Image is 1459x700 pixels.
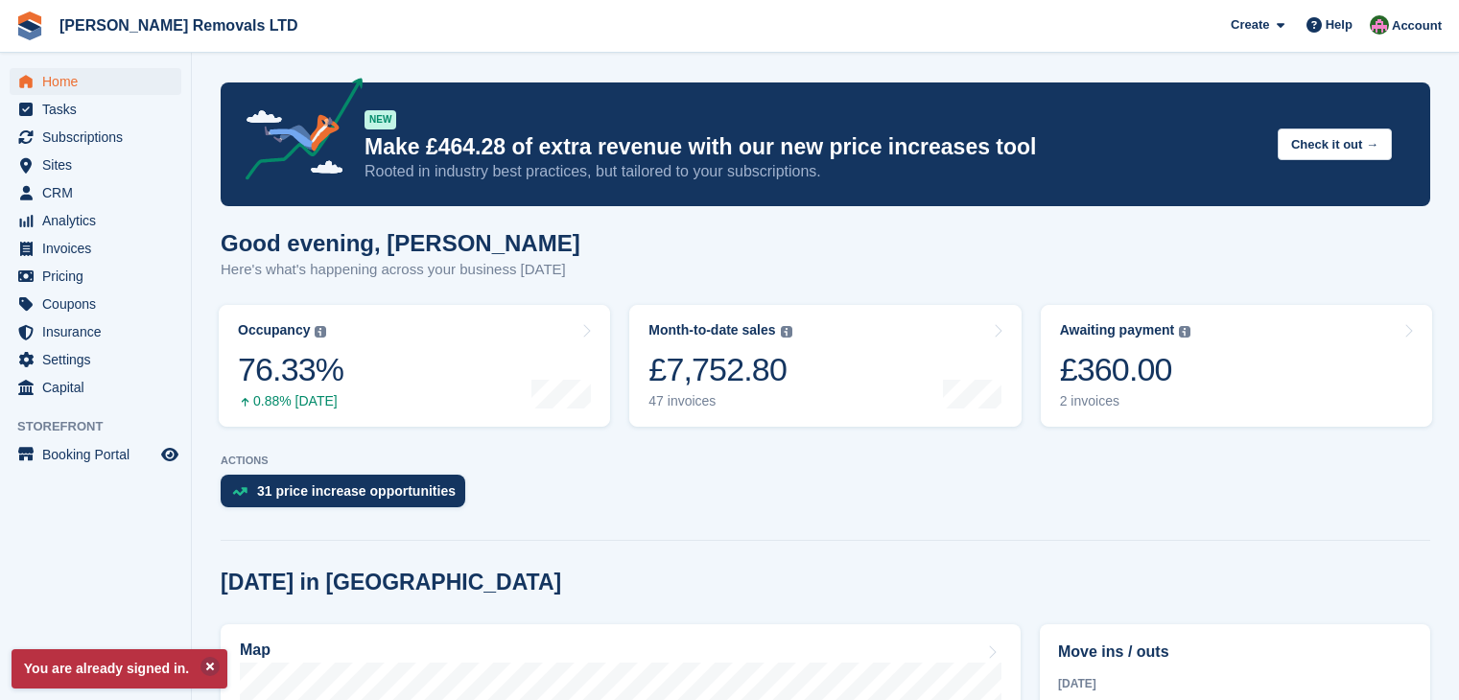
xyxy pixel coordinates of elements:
a: menu [10,68,181,95]
span: Tasks [42,96,157,123]
span: Home [42,68,157,95]
a: [PERSON_NAME] Removals LTD [52,10,306,41]
img: icon-info-grey-7440780725fd019a000dd9b08b2336e03edf1995a4989e88bcd33f0948082b44.svg [1179,326,1190,338]
span: Create [1231,15,1269,35]
div: 0.88% [DATE] [238,393,343,409]
span: Account [1392,16,1442,35]
div: Month-to-date sales [648,322,775,338]
a: menu [10,207,181,234]
div: NEW [365,110,396,129]
div: 47 invoices [648,393,791,409]
p: Here's what's happening across your business [DATE] [221,259,580,281]
a: menu [10,235,181,262]
h2: Map [240,642,271,659]
img: price_increase_opportunities-93ffe204e8149a01c8c9dc8f82e8f89637d9d84a8eef4429ea346261dce0b2c0.svg [232,487,247,496]
img: icon-info-grey-7440780725fd019a000dd9b08b2336e03edf1995a4989e88bcd33f0948082b44.svg [781,326,792,338]
a: menu [10,179,181,206]
a: 31 price increase opportunities [221,475,475,517]
img: stora-icon-8386f47178a22dfd0bd8f6a31ec36ba5ce8667c1dd55bd0f319d3a0aa187defe.svg [15,12,44,40]
div: 2 invoices [1060,393,1191,409]
a: menu [10,291,181,317]
a: menu [10,152,181,178]
div: Occupancy [238,322,310,338]
p: ACTIONS [221,455,1430,467]
h2: Move ins / outs [1058,641,1412,664]
div: [DATE] [1058,675,1412,692]
p: You are already signed in. [12,649,227,688]
h1: Good evening, [PERSON_NAME] [221,230,580,256]
span: Analytics [42,207,157,234]
div: £7,752.80 [648,350,791,389]
p: Rooted in industry best practices, but tailored to your subscriptions. [365,161,1262,182]
a: Preview store [158,443,181,466]
span: Invoices [42,235,157,262]
img: Paul Withers [1370,15,1389,35]
div: 31 price increase opportunities [257,483,456,499]
span: Booking Portal [42,441,157,468]
h2: [DATE] in [GEOGRAPHIC_DATA] [221,570,561,595]
a: menu [10,441,181,468]
span: Settings [42,346,157,373]
a: menu [10,346,181,373]
a: menu [10,374,181,401]
a: Month-to-date sales £7,752.80 47 invoices [629,305,1021,427]
p: Make £464.28 of extra revenue with our new price increases tool [365,133,1262,161]
a: Occupancy 76.33% 0.88% [DATE] [219,305,610,427]
span: Storefront [17,417,191,436]
span: Pricing [42,263,157,290]
div: 76.33% [238,350,343,389]
span: Subscriptions [42,124,157,151]
a: menu [10,124,181,151]
div: Awaiting payment [1060,322,1175,338]
button: Check it out → [1278,128,1392,160]
img: icon-info-grey-7440780725fd019a000dd9b08b2336e03edf1995a4989e88bcd33f0948082b44.svg [315,326,326,338]
a: menu [10,96,181,123]
div: £360.00 [1060,350,1191,389]
span: CRM [42,179,157,206]
span: Coupons [42,291,157,317]
img: price-adjustments-announcement-icon-8257ccfd72463d97f412b2fc003d46551f7dbcb40ab6d574587a9cd5c0d94... [229,78,364,187]
span: Capital [42,374,157,401]
span: Sites [42,152,157,178]
a: menu [10,318,181,345]
a: menu [10,263,181,290]
span: Insurance [42,318,157,345]
span: Help [1326,15,1353,35]
a: Awaiting payment £360.00 2 invoices [1041,305,1432,427]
